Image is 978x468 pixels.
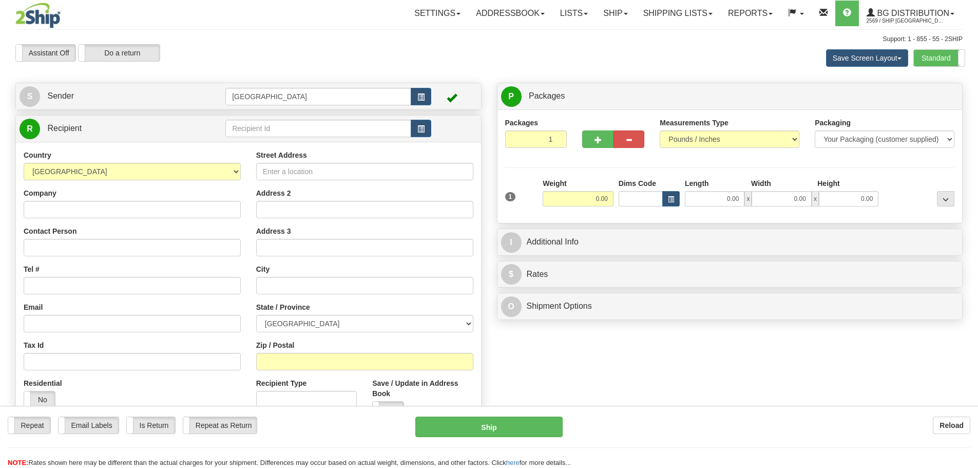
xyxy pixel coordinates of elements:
[552,1,596,26] a: Lists
[506,459,520,466] a: here
[373,402,404,418] label: No
[744,191,752,207] span: x
[127,417,175,434] label: Is Return
[501,86,959,107] a: P Packages
[47,124,82,133] span: Recipient
[24,340,44,350] label: Tax Id
[933,417,970,434] button: Reload
[256,302,310,312] label: State / Province
[372,378,473,399] label: Save / Update in Address Book
[24,391,55,408] label: No
[529,91,565,100] span: Packages
[815,118,851,128] label: Packaging
[20,118,203,139] a: R Recipient
[596,1,635,26] a: Ship
[225,88,411,105] input: Sender Id
[20,119,40,139] span: R
[24,188,56,198] label: Company
[812,191,819,207] span: x
[751,178,771,189] label: Width
[24,150,51,160] label: Country
[619,178,656,189] label: Dims Code
[875,9,949,17] span: BG Distribution
[79,45,160,61] label: Do a return
[468,1,552,26] a: Addressbook
[720,1,780,26] a: Reports
[501,232,522,253] span: I
[15,3,61,28] img: logo2569.jpg
[256,163,473,180] input: Enter a location
[501,296,522,317] span: O
[225,120,411,137] input: Recipient Id
[826,49,908,67] button: Save Screen Layout
[256,150,307,160] label: Street Address
[685,178,709,189] label: Length
[636,1,720,26] a: Shipping lists
[24,378,62,388] label: Residential
[183,417,257,434] label: Repeat as Return
[20,86,40,107] span: S
[415,417,563,437] button: Ship
[24,302,43,312] label: Email
[24,264,40,274] label: Tel #
[501,264,959,285] a: $Rates
[501,86,522,107] span: P
[16,45,75,61] label: Assistant Off
[256,378,307,388] label: Recipient Type
[407,1,468,26] a: Settings
[867,16,944,26] span: 2569 / Ship [GEOGRAPHIC_DATA]
[505,118,539,128] label: Packages
[256,188,291,198] label: Address 2
[543,178,566,189] label: Weight
[939,421,964,429] b: Reload
[501,232,959,253] a: IAdditional Info
[47,91,74,100] span: Sender
[501,264,522,285] span: $
[660,118,728,128] label: Measurements Type
[505,192,516,201] span: 1
[20,86,225,107] a: S Sender
[24,226,76,236] label: Contact Person
[937,191,954,207] div: ...
[8,417,50,434] label: Repeat
[8,459,28,466] span: NOTE:
[501,296,959,317] a: OShipment Options
[256,226,291,236] label: Address 3
[914,50,965,66] label: Standard
[859,1,962,26] a: BG Distribution 2569 / Ship [GEOGRAPHIC_DATA]
[256,264,270,274] label: City
[256,340,295,350] label: Zip / Postal
[15,35,963,44] div: Support: 1 - 855 - 55 - 2SHIP
[59,417,119,434] label: Email Labels
[954,181,977,286] iframe: chat widget
[817,178,840,189] label: Height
